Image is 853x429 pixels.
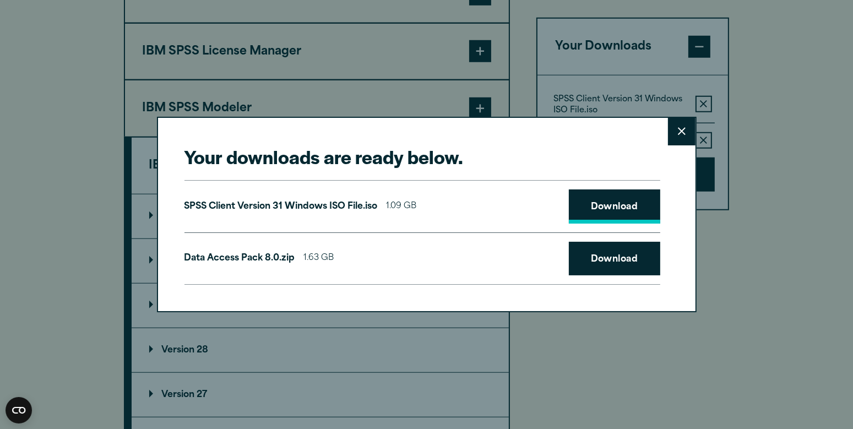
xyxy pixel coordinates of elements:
[569,242,660,276] a: Download
[184,199,378,215] p: SPSS Client Version 31 Windows ISO File.iso
[184,251,295,267] p: Data Access Pack 8.0.zip
[184,144,660,169] h2: Your downloads are ready below.
[304,251,334,267] span: 1.63 GB
[569,189,660,224] a: Download
[6,397,32,423] button: Open CMP widget
[387,199,417,215] span: 1.09 GB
